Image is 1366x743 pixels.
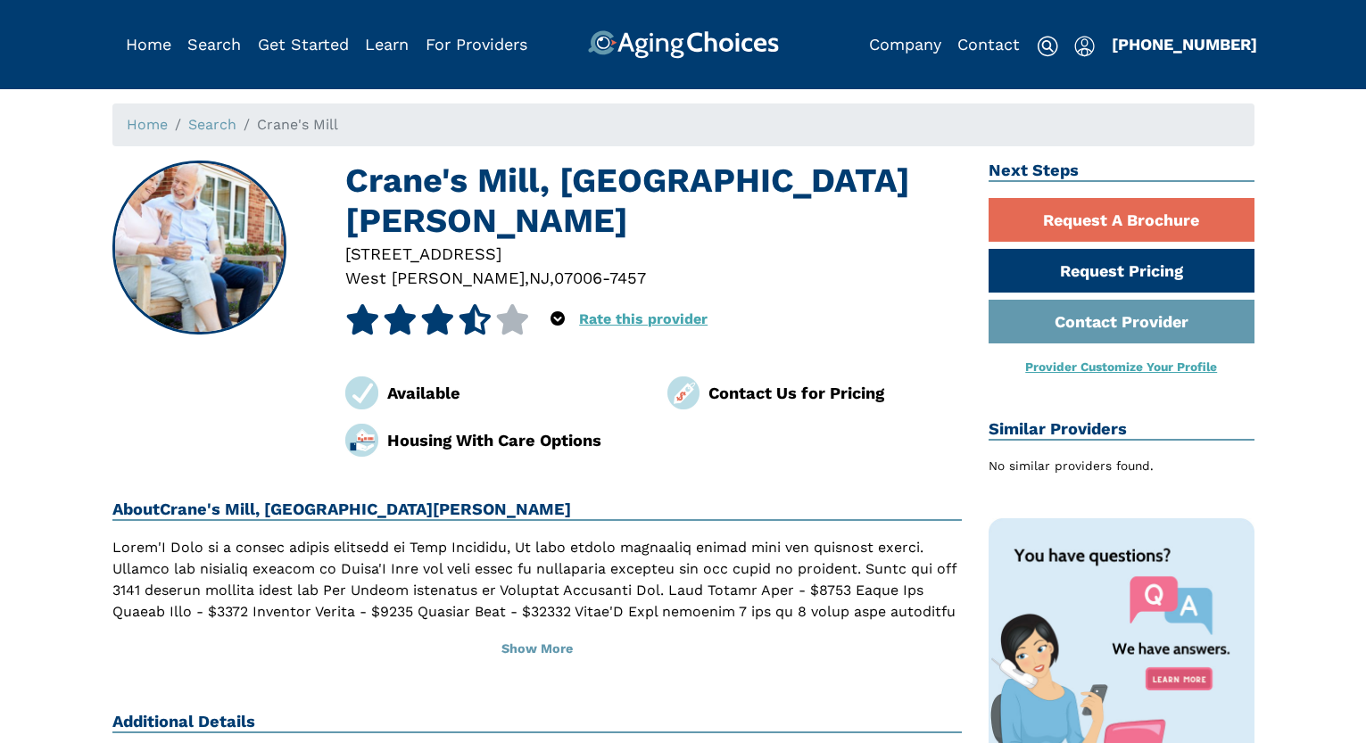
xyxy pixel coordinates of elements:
div: Contact Us for Pricing [708,381,962,405]
a: Home [126,35,171,54]
h2: Next Steps [989,161,1254,182]
div: Available [387,381,641,405]
a: Search [188,116,236,133]
div: Housing With Care Options [387,428,641,452]
h1: Crane's Mill, [GEOGRAPHIC_DATA][PERSON_NAME] [345,161,962,242]
button: Show More [112,630,963,669]
div: [STREET_ADDRESS] [345,242,962,266]
a: For Providers [426,35,527,54]
a: Get Started [258,35,349,54]
a: Search [187,35,241,54]
div: 07006-7457 [554,266,646,290]
img: search-icon.svg [1037,36,1058,57]
a: [PHONE_NUMBER] [1112,35,1257,54]
a: Contact [957,35,1020,54]
nav: breadcrumb [112,103,1254,146]
div: Popover trigger [187,30,241,59]
a: Contact Provider [989,300,1254,343]
span: , [550,268,554,287]
a: Request Pricing [989,249,1254,293]
a: Provider Customize Your Profile [1025,359,1217,374]
a: Rate this provider [579,310,708,327]
a: Home [127,116,168,133]
h2: Similar Providers [989,419,1254,441]
span: Crane's Mill [257,116,338,133]
span: , [525,268,529,287]
div: No similar providers found. [989,457,1254,475]
img: Crane's Mill, West Caldwell NJ [113,162,285,334]
a: Learn [365,35,409,54]
h2: Additional Details [112,712,963,733]
div: Popover trigger [1074,30,1095,59]
a: Request A Brochure [989,198,1254,242]
div: Popover trigger [551,304,565,334]
a: Company [869,35,941,54]
span: West [PERSON_NAME] [345,268,525,287]
span: NJ [529,268,550,287]
img: user-icon.svg [1074,36,1095,57]
h2: About Crane's Mill, [GEOGRAPHIC_DATA][PERSON_NAME] [112,499,963,521]
img: AgingChoices [587,30,778,59]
